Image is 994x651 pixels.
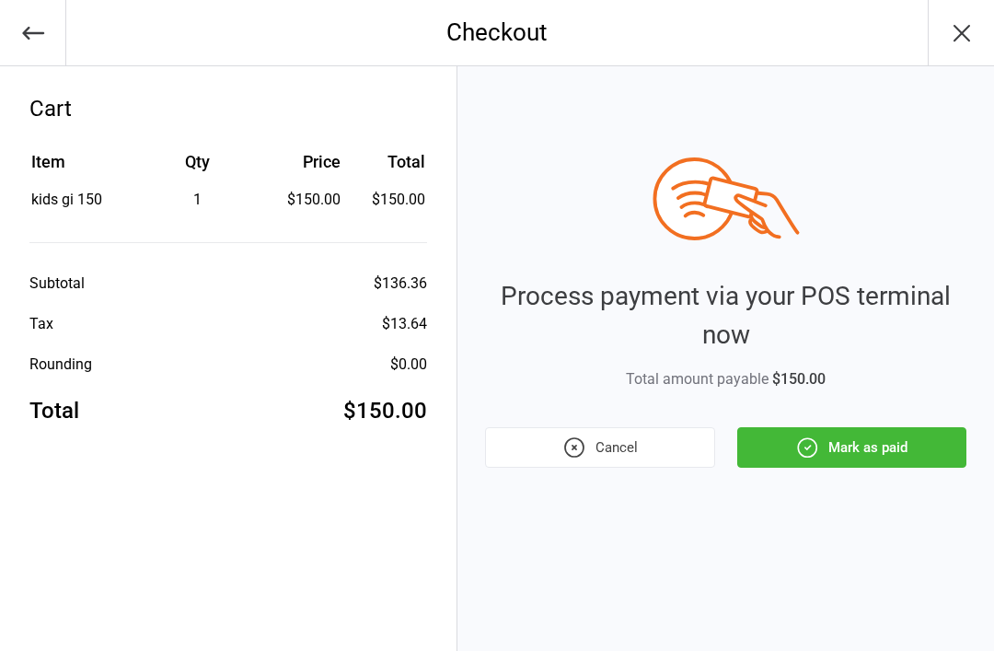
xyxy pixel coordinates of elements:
span: $150.00 [772,370,826,388]
div: Process payment via your POS terminal now [485,277,966,355]
div: $0.00 [390,354,427,376]
th: Item [31,149,135,187]
div: $150.00 [343,394,427,427]
td: $150.00 [348,189,426,211]
div: $13.64 [382,313,427,335]
button: Mark as paid [737,427,966,468]
button: Cancel [485,427,714,468]
div: Subtotal [29,273,85,295]
th: Total [348,149,426,187]
div: $136.36 [374,273,427,295]
div: Rounding [29,354,92,376]
span: kids gi 150 [31,191,102,208]
div: 1 [137,189,259,211]
div: Cart [29,92,427,125]
div: Total amount payable [485,368,966,390]
div: Total [29,394,79,427]
div: Tax [29,313,53,335]
div: Price [260,149,341,174]
th: Qty [137,149,259,187]
div: $150.00 [260,189,341,211]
